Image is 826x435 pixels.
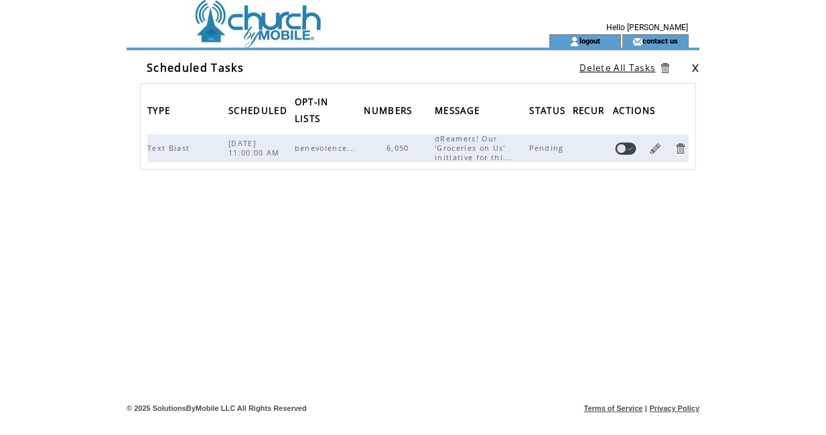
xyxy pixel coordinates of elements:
span: STATUS [529,101,569,123]
span: TYPE [147,101,174,123]
a: SCHEDULED [228,106,291,114]
a: contact us [642,36,678,45]
a: STATUS [529,106,569,114]
span: 6,050 [387,143,413,153]
span: Scheduled Tasks [147,60,244,75]
span: Text Blast [147,143,193,153]
span: benevolence... [295,143,360,153]
img: account_icon.gif [569,36,579,47]
a: TYPE [147,106,174,114]
a: Privacy Policy [649,404,699,412]
span: Pending [529,143,567,153]
a: MESSAGE [435,106,483,114]
a: Edit Task [649,142,662,155]
span: SCHEDULED [228,101,291,123]
a: NUMBERS [364,106,415,114]
a: Disable task [615,142,636,155]
span: Hello [PERSON_NAME] [606,23,688,32]
a: RECUR [573,106,608,114]
span: © 2025 SolutionsByMobile LLC All Rights Reserved [127,404,307,412]
span: MESSAGE [435,101,483,123]
span: RECUR [573,101,608,123]
span: [DATE] 11:00:00 AM [228,139,283,158]
a: logout [579,36,600,45]
span: dReamers! Our 'Groceries on Us' initiative for thi... [435,134,515,162]
span: ACTIONS [613,101,659,123]
span: NUMBERS [364,101,415,123]
a: Delete All Tasks [579,62,655,74]
img: contact_us_icon.gif [632,36,642,47]
a: Terms of Service [584,404,643,412]
a: OPT-IN LISTS [295,97,329,122]
a: Delete Task [674,142,687,155]
span: | [645,404,647,412]
span: OPT-IN LISTS [295,92,329,131]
